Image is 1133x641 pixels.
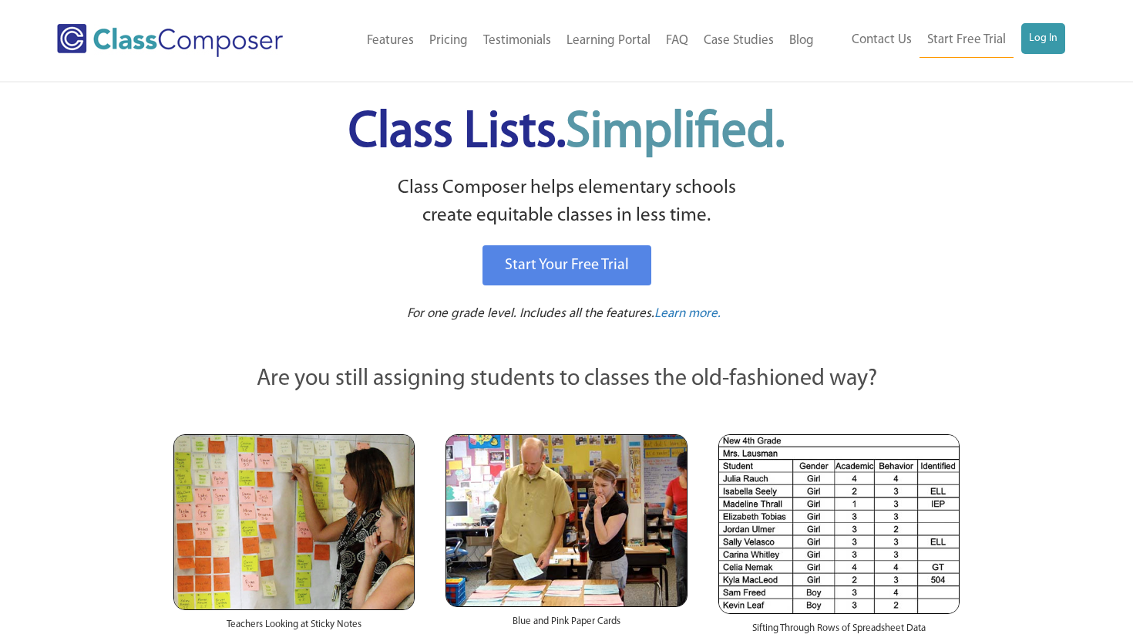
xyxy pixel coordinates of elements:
a: Log In [1021,23,1065,54]
a: Blog [782,24,822,58]
p: Class Composer helps elementary schools create equitable classes in less time. [171,174,962,231]
a: Features [359,24,422,58]
a: Testimonials [476,24,559,58]
span: Learn more. [654,307,721,320]
img: Spreadsheets [718,434,960,614]
a: Case Studies [696,24,782,58]
nav: Header Menu [323,24,822,58]
a: Pricing [422,24,476,58]
img: Teachers Looking at Sticky Notes [173,434,415,610]
span: Class Lists. [348,108,785,158]
a: Contact Us [844,23,920,57]
span: Start Your Free Trial [505,258,629,273]
img: Blue and Pink Paper Cards [445,434,687,606]
a: Learning Portal [559,24,658,58]
span: For one grade level. Includes all the features. [407,307,654,320]
span: Simplified. [566,108,785,158]
a: Learn more. [654,305,721,324]
a: Start Your Free Trial [482,245,651,285]
img: Class Composer [57,24,283,57]
a: FAQ [658,24,696,58]
a: Start Free Trial [920,23,1014,58]
nav: Header Menu [822,23,1065,58]
p: Are you still assigning students to classes the old-fashioned way? [173,363,960,396]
